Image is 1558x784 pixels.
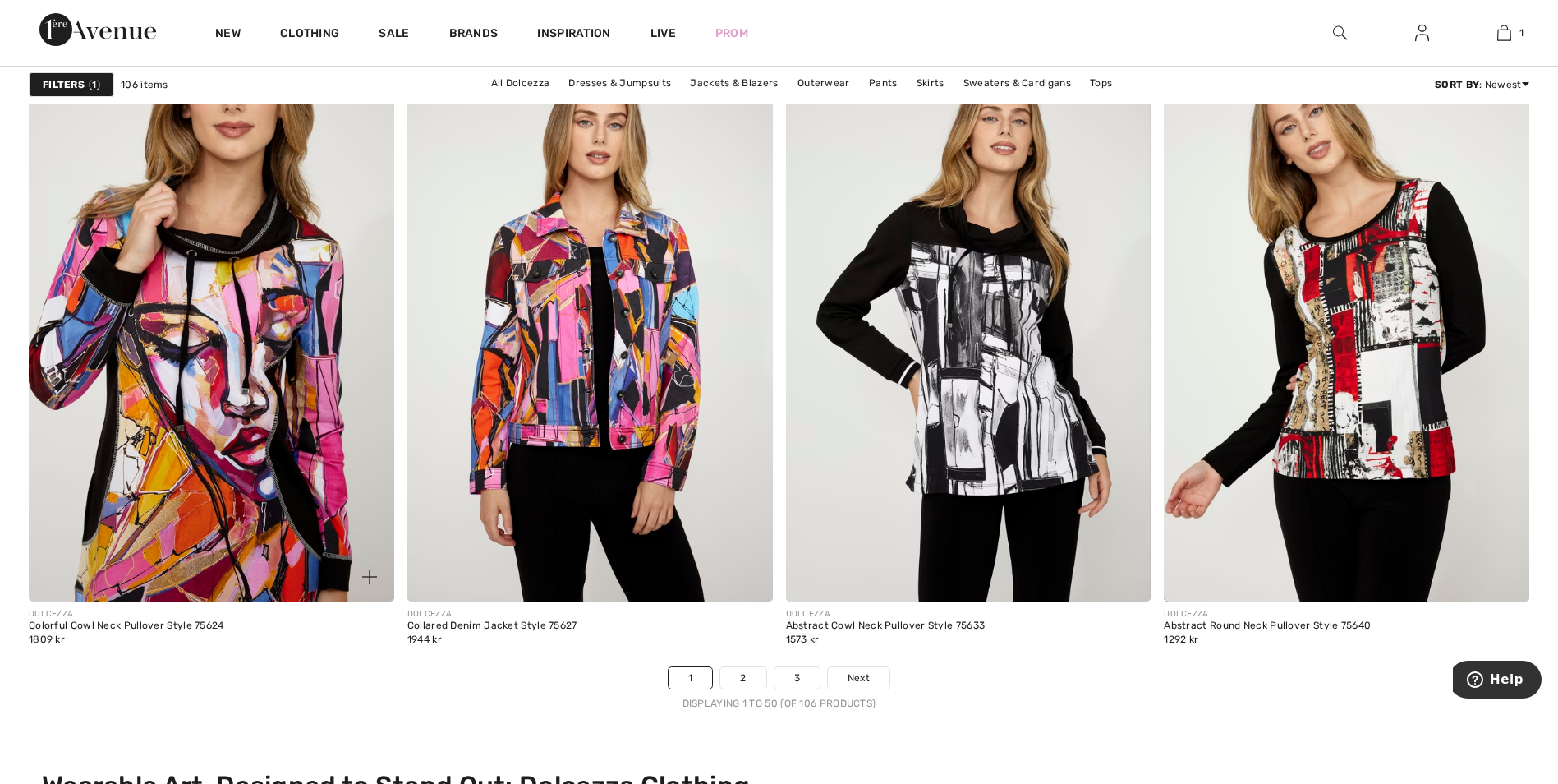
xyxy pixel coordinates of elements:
div: Collared Denim Jacket Style 75627 [407,620,577,632]
a: Sale [379,26,409,44]
span: Next [848,671,870,685]
div: Displaying 1 to 50 (of 106 products) [29,696,1529,711]
strong: Sort By [1435,79,1479,90]
div: Colorful Cowl Neck Pullover Style 75624 [29,620,224,632]
a: Live [650,25,676,42]
img: Collared Denim Jacket Style 75627. As sample [407,53,773,602]
a: Outerwear [789,72,858,94]
img: 1ère Avenue [39,13,156,46]
img: Abstract Round Neck Pullover Style 75640. As sample [1164,53,1529,602]
img: search the website [1333,23,1347,43]
a: Dresses & Jumpsuits [560,72,679,94]
a: New [215,26,241,44]
span: Inspiration [537,26,610,44]
nav: Page navigation [29,666,1529,711]
span: 106 items [121,77,168,92]
a: Prom [715,25,748,42]
a: Clothing [280,26,339,44]
div: DOLCEZZA [29,608,224,620]
span: 1 [1519,25,1524,40]
div: DOLCEZZA [407,608,577,620]
div: Abstract Cowl Neck Pullover Style 75633 [786,620,986,632]
span: 1944 kr [407,634,442,645]
div: Abstract Round Neck Pullover Style 75640 [1164,620,1371,632]
a: Pants [861,72,906,94]
a: Brands [449,26,499,44]
strong: Filters [43,77,85,92]
a: 3 [774,667,820,689]
a: Sweaters & Cardigans [955,72,1079,94]
a: All Dolcezza [483,72,558,94]
a: Tops [1082,72,1120,94]
img: My Info [1415,23,1429,43]
span: 1809 kr [29,634,65,645]
div: DOLCEZZA [786,608,986,620]
a: 1 [1464,23,1544,43]
span: 1573 kr [786,634,820,645]
a: Next [828,667,889,689]
span: 1292 kr [1164,634,1198,645]
a: 2 [720,667,765,689]
a: Sign In [1402,23,1442,44]
img: Abstract Cowl Neck Pullover Style 75633. As sample [786,53,1151,602]
img: plus_v2.svg [362,570,377,584]
a: Colorful Cowl Neck Pullover Style 75624. As sample [29,53,394,602]
div: DOLCEZZA [1164,608,1371,620]
span: 1 [89,77,100,92]
img: My Bag [1497,23,1511,43]
a: 1 [669,667,712,689]
iframe: Opens a widget where you can find more information [1453,661,1542,702]
a: Skirts [908,72,953,94]
div: : Newest [1435,77,1529,92]
a: Jackets & Blazers [682,72,786,94]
